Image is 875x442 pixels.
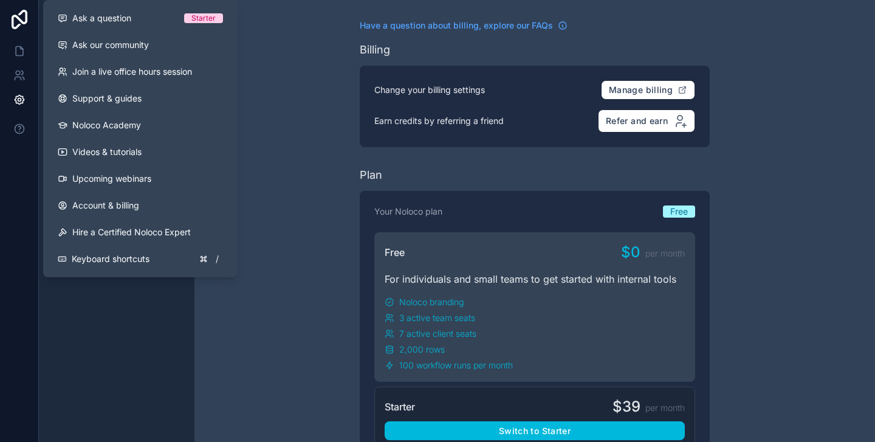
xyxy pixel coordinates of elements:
span: 2,000 rows [399,344,445,356]
span: Ask our community [72,39,149,51]
span: $39 [612,397,640,416]
span: Support & guides [72,92,142,105]
span: Free [670,205,688,218]
span: $0 [621,243,640,262]
span: 3 active team seats [399,312,475,324]
a: Noloco Academy [48,112,233,139]
a: Join a live office hours session [48,58,233,85]
button: Refer and earn [598,109,695,133]
span: per month [645,247,685,260]
span: Noloco Academy [72,119,141,131]
a: Upcoming webinars [48,165,233,192]
button: Ask a questionStarter [48,5,233,32]
button: Switch to Starter [385,421,685,441]
span: / [212,254,222,264]
p: Your Noloco plan [374,205,442,218]
span: Videos & tutorials [72,146,142,158]
span: 100 workflow runs per month [399,359,513,371]
span: Account & billing [72,199,139,212]
div: Plan [360,167,382,184]
div: For individuals and small teams to get started with internal tools [385,272,685,286]
span: Hire a Certified Noloco Expert [72,226,191,238]
div: Starter [191,13,216,23]
span: Have a question about billing, explore our FAQs [360,19,553,32]
span: Ask a question [72,12,131,24]
span: Join a live office hours session [72,66,192,78]
div: Billing [360,41,390,58]
span: Manage billing [609,85,673,95]
a: Videos & tutorials [48,139,233,165]
span: 7 active client seats [399,328,476,340]
p: Earn credits by referring a friend [374,115,504,127]
a: Ask our community [48,32,233,58]
a: Have a question about billing, explore our FAQs [360,19,568,32]
button: Manage billing [601,80,695,100]
span: Free [385,245,405,260]
span: per month [645,402,685,414]
span: Keyboard shortcuts [72,253,149,265]
a: Account & billing [48,192,233,219]
span: Upcoming webinars [72,173,151,185]
span: Refer and earn [606,116,668,126]
span: Noloco branding [399,296,464,308]
button: Hire a Certified Noloco Expert [48,219,233,246]
span: Starter [385,399,415,414]
a: Support & guides [48,85,233,112]
p: Change your billing settings [374,84,485,96]
button: Keyboard shortcuts/ [48,246,233,272]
